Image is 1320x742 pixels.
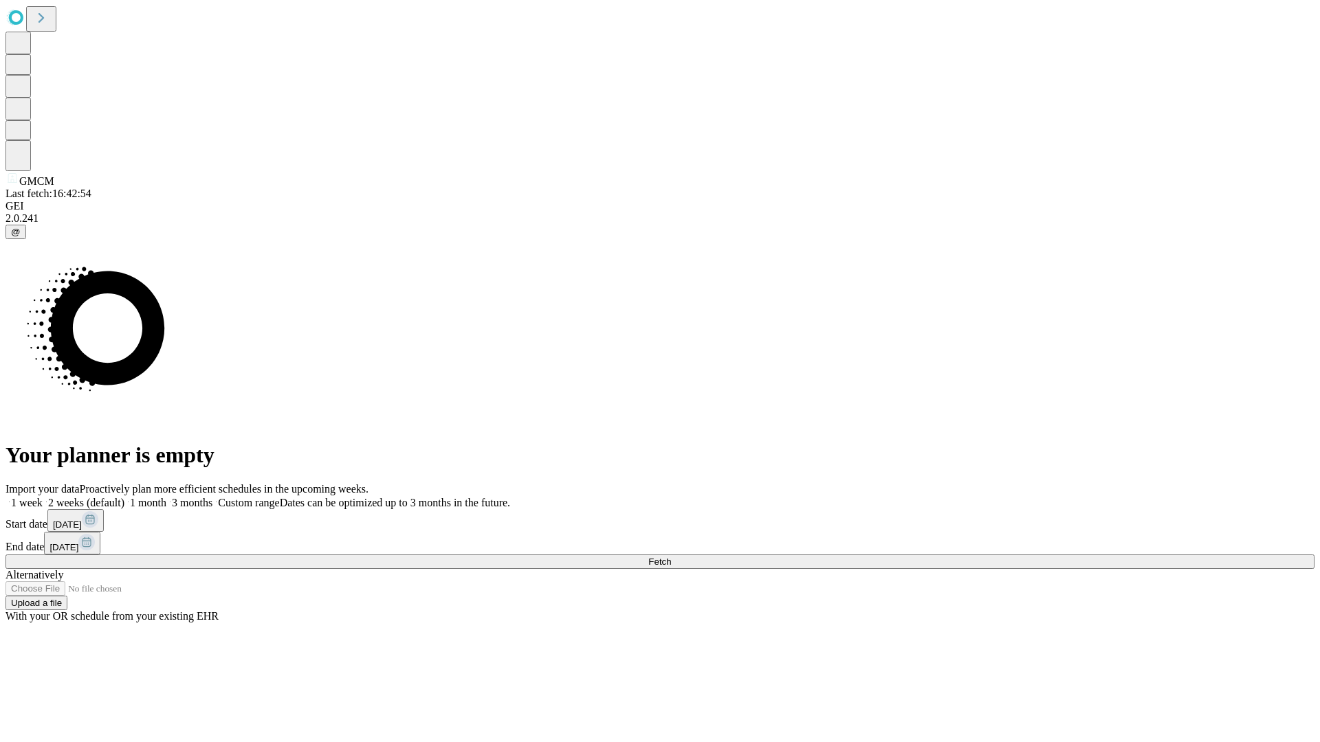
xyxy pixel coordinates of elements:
[44,532,100,554] button: [DATE]
[11,227,21,237] span: @
[53,519,82,530] span: [DATE]
[80,483,368,495] span: Proactively plan more efficient schedules in the upcoming weeks.
[5,509,1314,532] div: Start date
[218,497,279,508] span: Custom range
[648,556,671,567] span: Fetch
[49,542,78,552] span: [DATE]
[5,483,80,495] span: Import your data
[47,509,104,532] button: [DATE]
[5,188,91,199] span: Last fetch: 16:42:54
[172,497,212,508] span: 3 months
[280,497,510,508] span: Dates can be optimized up to 3 months in the future.
[5,200,1314,212] div: GEI
[48,497,124,508] span: 2 weeks (default)
[5,596,67,610] button: Upload a file
[11,497,43,508] span: 1 week
[5,442,1314,468] h1: Your planner is empty
[5,610,219,622] span: With your OR schedule from your existing EHR
[19,175,54,187] span: GMCM
[5,212,1314,225] div: 2.0.241
[5,532,1314,554] div: End date
[5,554,1314,569] button: Fetch
[5,225,26,239] button: @
[5,569,63,581] span: Alternatively
[130,497,166,508] span: 1 month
